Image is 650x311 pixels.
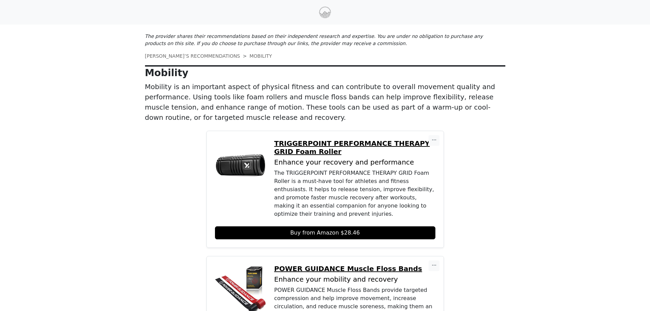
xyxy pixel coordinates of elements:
[215,139,266,190] img: TRIGGERPOINT PERFORMANCE THERAPY GRID Foam Roller
[240,53,272,60] li: MOBILITY
[274,169,435,218] div: The TRIGGERPOINT PERFORMANCE THERAPY GRID Foam Roller is a must-have tool for athletes and fitnes...
[215,226,435,239] a: Buy from Amazon $28.46
[274,265,435,273] a: POWER GUIDANCE Muscle Floss Bands
[274,275,435,283] p: Enhance your mobility and recovery
[145,67,505,79] p: Mobility
[145,82,505,123] p: Mobility is an important aspect of physical fitness and can contribute to overall movement qualit...
[145,33,505,47] p: The provider shares their recommendations based on their independent research and expertise. You ...
[274,139,435,156] a: TRIGGERPOINT PERFORMANCE THERAPY GRID Foam Roller
[319,6,331,18] img: Hü Performance
[145,53,240,59] a: [PERSON_NAME]’S RECOMMENDATIONS
[274,158,435,166] p: Enhance your recovery and performance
